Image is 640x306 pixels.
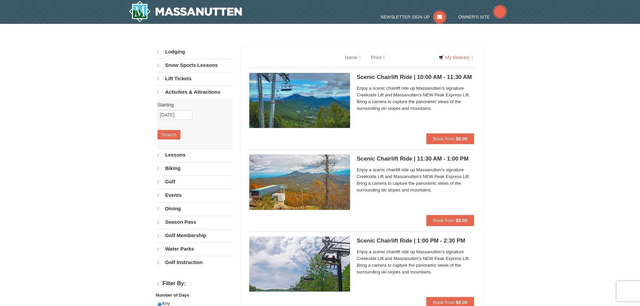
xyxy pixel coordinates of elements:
[158,175,232,188] a: Golf
[456,300,467,305] strong: $8.00
[366,51,390,64] a: Price
[158,86,232,98] a: Activities & Attractions
[434,52,477,62] a: My Itinerary
[249,236,350,292] img: 24896431-9-664d1467.jpg
[158,243,232,255] a: Water Parks
[158,46,232,58] a: Lodging
[458,14,507,19] a: Owner's Site
[456,136,467,141] strong: $8.00
[426,215,474,226] button: Book from $8.00
[433,300,455,305] span: Book from
[357,85,474,112] span: Enjoy a scenic chairlift ride up Massanutten’s signature Creekside Lift and Massanutten's NEW Pea...
[158,72,232,85] a: Lift Tickets
[381,14,430,19] span: Newsletter Sign Up
[158,229,232,242] a: Golf Membership
[381,14,446,19] a: Newsletter Sign Up
[158,59,232,72] a: Snow Sports Lessons
[249,73,350,128] img: 24896431-1-a2e2611b.jpg
[158,280,232,287] h4: Filter By:
[433,218,455,223] span: Book from
[129,1,242,22] img: Massanutten Resort Logo
[158,130,180,139] button: Search
[357,167,474,193] span: Enjoy a scenic chairlift ride up Massanutten’s signature Creekside Lift and Massanutten's NEW Pea...
[357,74,474,81] h5: Scenic Chairlift Ride | 10:00 AM - 11:30 AM
[158,101,227,108] label: Starting
[158,202,232,215] a: Dining
[340,51,366,64] a: Name
[357,237,474,244] h5: Scenic Chairlift Ride | 1:00 PM - 2:30 PM
[249,155,350,210] img: 24896431-13-a88f1aaf.jpg
[158,148,232,161] a: Lessons
[158,162,232,175] a: Biking
[158,256,232,269] a: Golf Instruction
[158,189,232,202] a: Events
[458,14,490,19] span: Owner's Site
[426,133,474,144] button: Book from $8.00
[456,218,467,223] strong: $8.00
[158,216,232,228] a: Season Pass
[357,249,474,275] span: Enjoy a scenic chairlift ride up Massanutten’s signature Creekside Lift and Massanutten's NEW Pea...
[129,1,242,22] a: Massanutten Resort
[357,156,474,162] h5: Scenic Chairlift Ride | 11:30 AM - 1:00 PM
[433,136,455,141] span: Book from
[156,293,189,298] strong: Number of Days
